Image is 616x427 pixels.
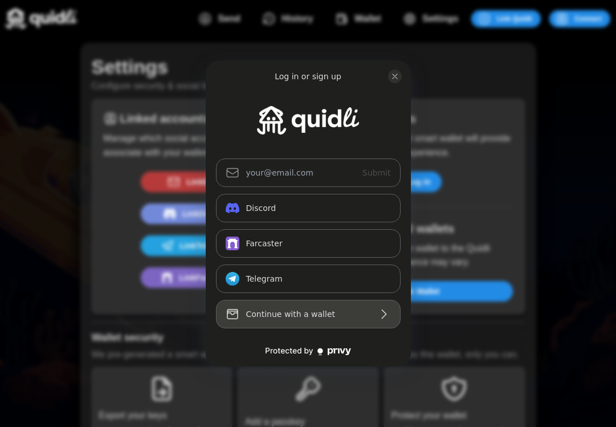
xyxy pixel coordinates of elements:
button: Farcaster [216,229,401,258]
div: Continue with a wallet [246,307,370,321]
input: Submit [216,158,401,187]
img: Quidli Dapp logo [257,106,360,135]
button: Telegram [216,265,401,293]
span: Submit [362,168,391,177]
button: Submit [353,158,401,187]
button: close modal [388,70,402,83]
button: Continue with a wallet [216,300,401,328]
div: Log in or sign up [275,71,341,82]
button: Discord [216,194,401,222]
